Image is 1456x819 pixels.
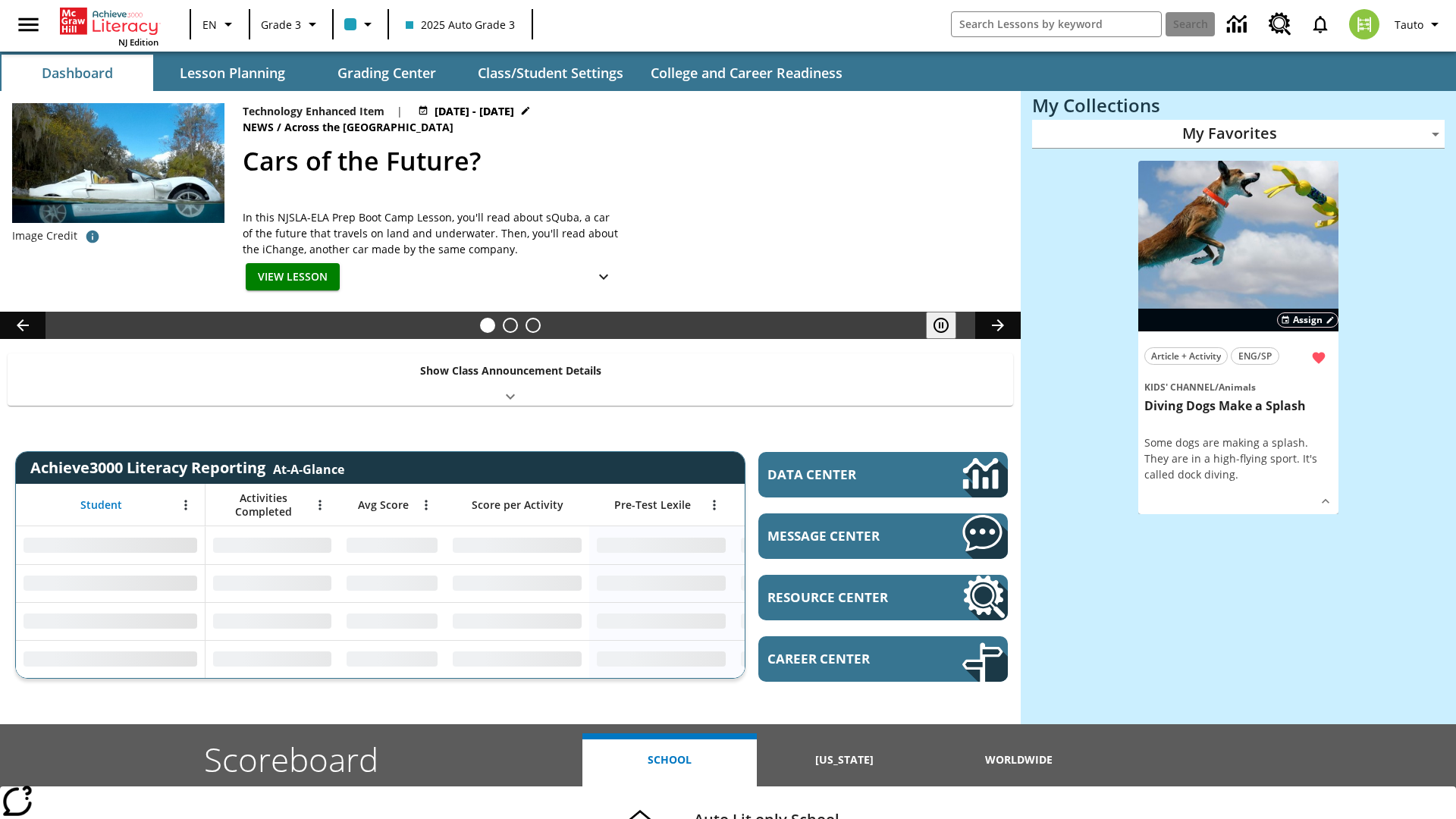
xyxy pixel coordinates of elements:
[767,527,917,544] span: Message Center
[1032,95,1445,116] h3: My Collections
[397,103,403,119] span: |
[243,142,1003,180] h2: Cars of the Future?
[80,498,122,512] span: Student
[757,733,931,786] button: [US_STATE]
[952,12,1161,36] input: search field
[1395,17,1423,33] span: Tauto
[358,498,409,512] span: Avg Score
[339,640,445,678] div: No Data,
[420,362,601,378] p: Show Class Announcement Details
[480,318,495,333] button: Slide 1 Cars of the Future?
[767,650,917,667] span: Career Center
[1144,435,1332,482] div: Some dogs are making a splash. They are in a high-flying sport. It's called dock diving.
[206,526,339,564] div: No Data,
[1277,312,1338,328] button: Assign Choose Dates
[213,491,313,519] span: Activities Completed
[277,120,281,134] span: /
[758,636,1008,682] a: Career Center
[1218,4,1260,45] a: Data Center
[1238,348,1272,364] span: ENG/SP
[339,526,445,564] div: No Data,
[614,498,691,512] span: Pre-Test Lexile
[639,55,855,91] button: College and Career Readiness
[1231,347,1279,365] button: ENG/SP
[703,494,726,516] button: Open Menu
[1138,161,1338,515] div: lesson details
[1314,490,1337,513] button: Show Details
[206,564,339,602] div: No Data,
[975,312,1021,339] button: Lesson carousel, Next
[8,353,1013,406] div: Show Class Announcement Details
[526,318,541,333] button: Slide 3 Career Lesson
[284,119,457,136] span: Across the [GEOGRAPHIC_DATA]
[1032,120,1445,149] div: My Favorites
[435,103,514,119] span: [DATE] - [DATE]
[1260,4,1301,45] a: Resource Center, Will open in new tab
[273,458,344,478] div: At-A-Glance
[60,5,158,48] div: Home
[415,103,534,119] button: Jul 01 - Aug 01 Choose Dates
[1144,398,1332,414] h3: Diving Dogs Make a Splash
[472,498,563,512] span: Score per Activity
[415,494,438,516] button: Open Menu
[174,494,197,516] button: Open Menu
[2,55,153,91] button: Dashboard
[30,457,344,478] span: Achieve3000 Literacy Reporting
[156,55,308,91] button: Lesson Planning
[926,312,956,339] button: Pause
[243,209,622,257] div: In this NJSLA-ELA Prep Boot Camp Lesson, you'll read about sQuba, a car of the future that travel...
[206,602,339,640] div: No Data,
[118,36,158,48] span: NJ Edition
[758,513,1008,559] a: Message Center
[339,564,445,602] div: No Data,
[338,11,383,38] button: Class color is light blue. Change class color
[202,17,217,33] span: EN
[1389,11,1450,38] button: Profile/Settings
[309,494,331,516] button: Open Menu
[588,263,619,291] button: Show Details
[206,640,339,678] div: No Data,
[12,228,77,243] p: Image Credit
[1305,344,1332,372] button: Remove from Favorites
[466,55,635,91] button: Class/Student Settings
[1144,378,1332,395] span: Topic: Kids' Channel/Animals
[1219,381,1256,394] span: Animals
[77,223,108,250] button: Photo credit: AP
[196,11,244,38] button: Language: EN, Select a language
[733,526,877,564] div: No Data,
[582,733,757,786] button: School
[503,318,518,333] button: Slide 2 Pre-release lesson
[932,733,1106,786] button: Worldwide
[243,119,277,136] span: News
[758,575,1008,620] a: Resource Center, Will open in new tab
[1144,347,1228,365] button: Article + Activity
[246,263,340,291] button: View Lesson
[406,17,515,33] span: 2025 Auto Grade 3
[733,602,877,640] div: No Data,
[1340,5,1389,44] button: Select a new avatar
[926,312,971,339] div: Pause
[1215,381,1219,394] span: /
[1293,313,1323,327] span: Assign
[243,103,384,119] p: Technology Enhanced Item
[733,640,877,678] div: No Data,
[12,103,224,246] img: High-tech automobile treading water.
[767,588,917,606] span: Resource Center
[60,6,158,36] a: Home
[6,2,51,47] button: Open side menu
[255,11,328,38] button: Grade: Grade 3, Select a grade
[1349,9,1379,39] img: avatar image
[733,564,877,602] div: No Data,
[311,55,463,91] button: Grading Center
[767,466,911,483] span: Data Center
[339,602,445,640] div: No Data,
[261,17,301,33] span: Grade 3
[758,452,1008,497] a: Data Center
[1301,5,1340,44] a: Notifications
[1144,381,1215,394] span: Kids' Channel
[1151,348,1221,364] span: Article + Activity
